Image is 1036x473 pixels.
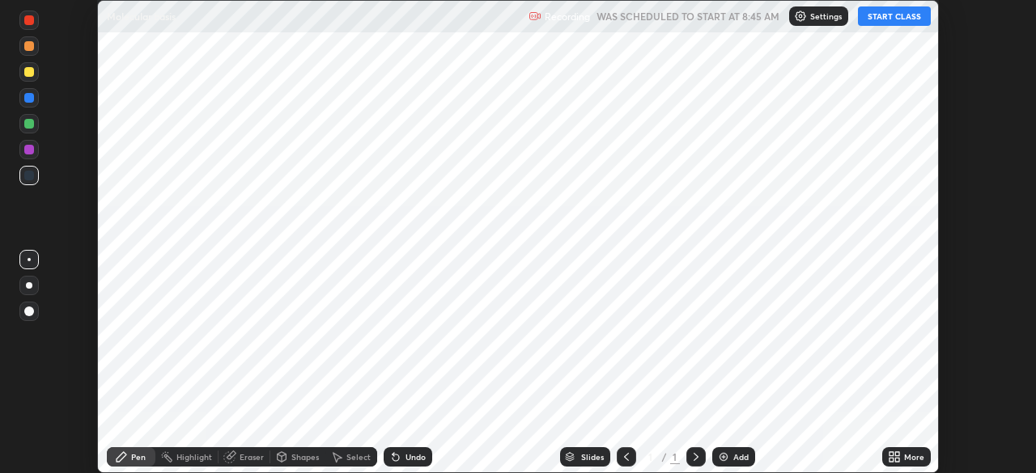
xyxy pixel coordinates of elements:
img: class-settings-icons [794,10,807,23]
button: START CLASS [858,6,931,26]
p: Recording [545,11,590,23]
div: More [904,453,924,461]
div: Shapes [291,453,319,461]
h5: WAS SCHEDULED TO START AT 8:45 AM [597,9,779,23]
div: Slides [581,453,604,461]
div: Add [733,453,749,461]
div: 1 [670,450,680,464]
img: recording.375f2c34.svg [529,10,541,23]
div: Undo [405,453,426,461]
div: 1 [643,452,659,462]
div: / [662,452,667,462]
p: Settings [810,12,842,20]
div: Highlight [176,453,212,461]
div: Eraser [240,453,264,461]
p: Molecular basis [107,10,176,23]
div: Pen [131,453,146,461]
img: add-slide-button [717,450,730,463]
div: Select [346,453,371,461]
